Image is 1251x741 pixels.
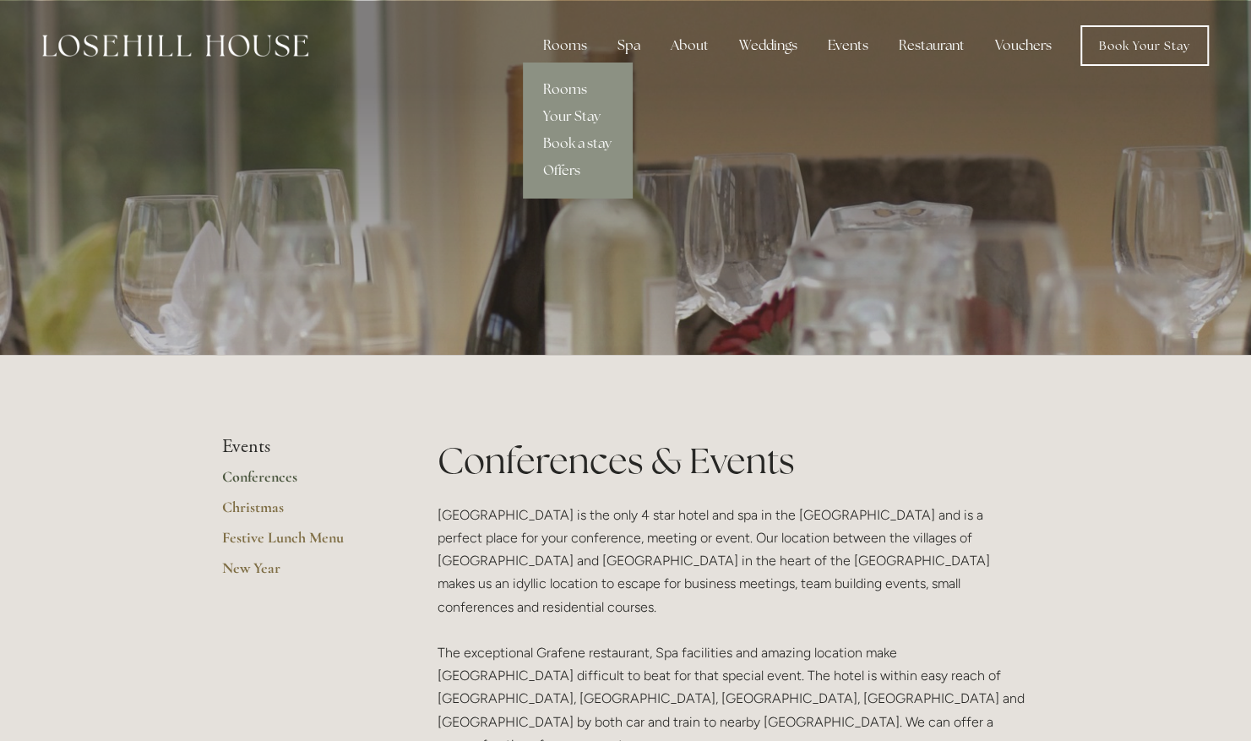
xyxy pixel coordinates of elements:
[726,29,811,63] div: Weddings
[982,29,1065,63] a: Vouchers
[222,467,383,498] a: Conferences
[1080,25,1209,66] a: Book Your Stay
[523,157,632,184] a: Offers
[222,528,383,558] a: Festive Lunch Menu
[222,558,383,589] a: New Year
[530,29,601,63] div: Rooms
[222,436,383,458] li: Events
[523,103,632,130] a: Your Stay
[523,76,632,103] a: Rooms
[885,29,978,63] div: Restaurant
[523,130,632,157] a: Book a stay
[604,29,654,63] div: Spa
[438,436,1030,486] h1: Conferences & Events
[814,29,882,63] div: Events
[657,29,722,63] div: About
[42,35,308,57] img: Losehill House
[222,498,383,528] a: Christmas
